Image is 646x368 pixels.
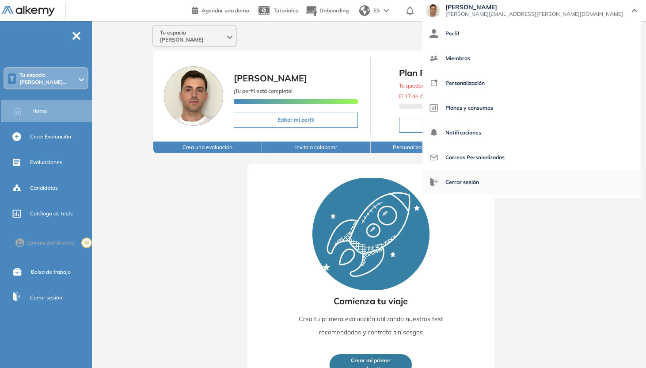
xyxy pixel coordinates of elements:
[373,7,380,15] span: ES
[305,1,349,20] button: Onboarding
[234,73,307,84] span: [PERSON_NAME]
[30,133,71,141] span: Crear Evaluación
[429,29,438,38] img: icon
[164,66,223,126] img: Foto de perfil
[399,66,575,80] span: Plan Free
[399,82,460,89] span: Te quedan Evaluaciones
[2,6,55,17] img: Logo
[445,147,505,168] span: Correos Personalizados
[274,7,298,14] span: Tutoriales
[31,268,71,276] span: Bolsa de trabajo
[160,29,225,43] span: Tu espacio [PERSON_NAME]
[429,73,634,94] a: Personalización
[399,93,486,100] span: El te daremos 5 gratis
[445,23,459,44] span: Perfil
[319,7,349,14] span: Onboarding
[371,142,479,153] button: Personaliza la experiencia
[445,11,623,18] span: [PERSON_NAME][EMAIL_ADDRESS][PERSON_NAME][DOMAIN_NAME]
[429,48,634,69] a: Miembros
[429,172,479,193] button: Cerrar sesión
[445,73,485,94] span: Personalización
[153,142,262,153] button: Crea una evaluación
[19,72,77,86] span: Tu espacio [PERSON_NAME]...
[334,295,408,308] span: Comienza tu viaje
[201,7,249,14] span: Agendar una demo
[30,158,62,166] span: Evaluaciones
[351,356,391,365] span: Crear mi primer
[429,128,438,137] img: icon
[262,142,371,153] button: Invita a colaborar
[445,122,481,143] span: Notificaciones
[429,103,438,112] img: icon
[429,79,438,88] img: icon
[30,184,58,192] span: Candidatos
[10,75,14,82] span: T
[429,23,634,44] a: Perfil
[429,147,634,168] a: Correos Personalizados
[429,153,438,162] img: icon
[445,172,479,193] span: Cerrar sesión
[32,107,47,115] span: Home
[445,97,493,119] span: Planes y consumos
[445,48,470,69] span: Miembros
[429,97,634,119] a: Planes y consumos
[429,122,634,143] a: Notificaciones
[429,54,438,63] img: icon
[445,4,623,11] span: [PERSON_NAME]
[234,88,293,94] span: ¡Tu perfil está completo!
[312,178,429,290] img: Rocket
[399,117,483,133] button: ¡Consigue más!
[359,5,370,16] img: world
[429,178,438,187] img: icon
[405,93,437,100] b: 17 de Agosto
[291,312,451,339] p: Crea tu primera evaluación utilizando nuestros test recomendados y contrata sin sesgos
[384,9,389,12] img: arrow
[192,4,249,15] a: Agendar una demo
[234,112,358,128] button: Editar mi perfil
[30,294,62,302] span: Cerrar sesión
[30,210,73,218] span: Catálogo de tests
